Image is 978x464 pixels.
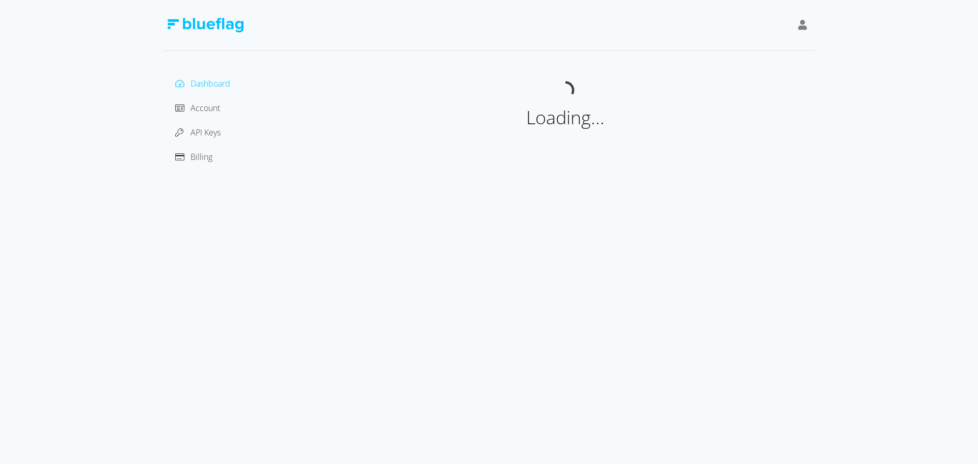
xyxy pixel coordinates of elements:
img: Blue Flag Logo [167,18,243,33]
span: Dashboard [191,78,230,89]
a: Dashboard [175,78,230,89]
a: API Keys [175,127,221,138]
span: Account [191,102,220,114]
span: Loading... [526,105,605,130]
a: Account [175,102,220,114]
a: Billing [175,151,212,162]
span: Billing [191,151,212,162]
span: API Keys [191,127,221,138]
